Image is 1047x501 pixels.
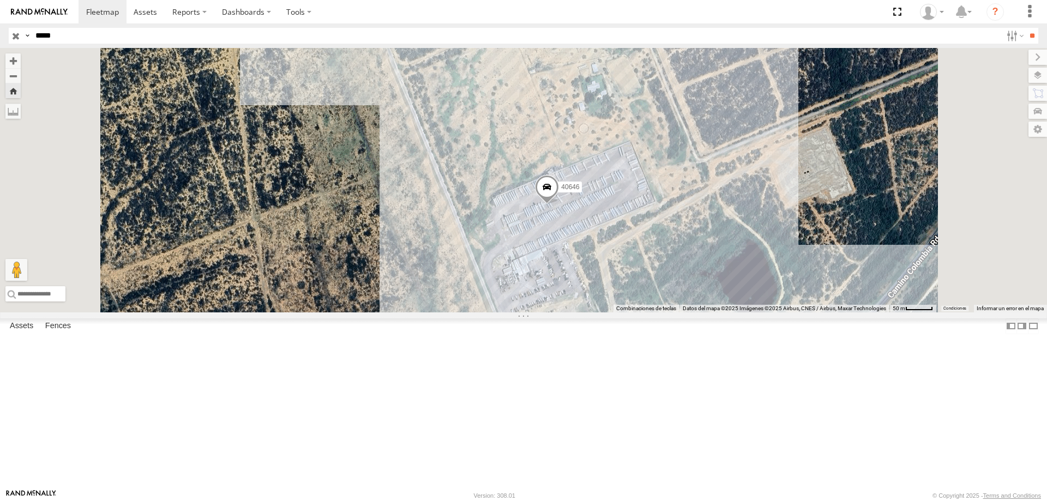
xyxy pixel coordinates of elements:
a: Condiciones (se abre en una nueva pestaña) [943,306,966,311]
label: Dock Summary Table to the Left [1006,318,1016,334]
span: 40646 [561,183,579,191]
label: Hide Summary Table [1028,318,1039,334]
button: Zoom Home [5,83,21,98]
label: Dock Summary Table to the Right [1016,318,1027,334]
button: Combinaciones de teclas [616,305,676,312]
button: Escala del mapa: 50 m por 47 píxeles [889,305,936,312]
label: Map Settings [1028,122,1047,137]
div: © Copyright 2025 - [932,492,1041,499]
a: Visit our Website [6,490,56,501]
label: Search Filter Options [1002,28,1026,44]
label: Fences [40,318,76,334]
div: Version: 308.01 [474,492,515,499]
label: Search Query [23,28,32,44]
div: Juan Lopez [916,4,948,20]
button: Zoom in [5,53,21,68]
i: ? [986,3,1004,21]
button: Arrastra el hombrecito naranja al mapa para abrir Street View [5,259,27,281]
a: Terms and Conditions [983,492,1041,499]
label: Measure [5,104,21,119]
img: rand-logo.svg [11,8,68,16]
span: Datos del mapa ©2025 Imágenes ©2025 Airbus, CNES / Airbus, Maxar Technologies [683,305,886,311]
a: Informar un error en el mapa [977,305,1044,311]
button: Zoom out [5,68,21,83]
span: 50 m [893,305,905,311]
label: Assets [4,318,39,334]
